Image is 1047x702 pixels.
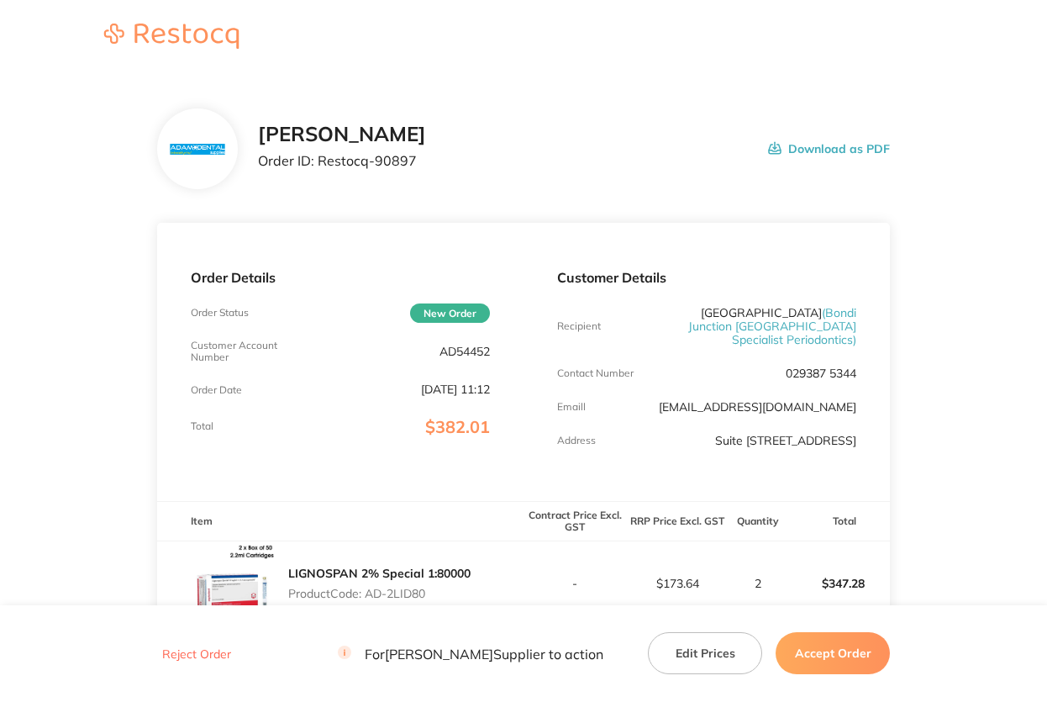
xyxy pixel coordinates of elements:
[557,367,634,379] p: Contact Number
[258,153,426,168] p: Order ID: Restocq- 90897
[439,345,490,358] p: AD54452
[557,320,601,332] p: Recipient
[157,502,523,541] th: Item
[557,435,596,446] p: Address
[729,502,787,541] th: Quantity
[87,24,255,49] img: Restocq logo
[258,123,426,146] h2: [PERSON_NAME]
[715,434,856,447] p: Suite [STREET_ADDRESS]
[191,340,291,363] p: Customer Account Number
[626,502,729,541] th: RRP Price Excl. GST
[657,306,856,346] p: [GEOGRAPHIC_DATA]
[87,24,255,51] a: Restocq logo
[288,587,471,600] p: Product Code: AD-2LID80
[659,399,856,414] a: [EMAIL_ADDRESS][DOMAIN_NAME]
[191,270,490,285] p: Order Details
[557,270,856,285] p: Customer Details
[688,305,856,347] span: ( Bondi Junction [GEOGRAPHIC_DATA] Specialist Periodontics )
[288,566,471,581] a: LIGNOSPAN 2% Special 1:80000
[338,646,603,662] p: For [PERSON_NAME] Supplier to action
[729,577,787,590] p: 2
[191,384,242,396] p: Order Date
[776,632,890,674] button: Accept Order
[524,577,625,590] p: -
[410,303,490,323] span: New Order
[425,416,490,437] span: $382.01
[523,502,626,541] th: Contract Price Excl. GST
[170,144,224,155] img: N3hiYW42Mg
[191,420,213,432] p: Total
[787,502,890,541] th: Total
[157,647,236,662] button: Reject Order
[191,307,249,319] p: Order Status
[627,577,728,590] p: $173.64
[786,367,856,380] p: 029387 5344
[788,563,889,604] p: $347.28
[191,541,275,625] img: czd2eDM4eQ
[768,123,890,175] button: Download as PDF
[557,401,586,413] p: Emaill
[648,632,762,674] button: Edit Prices
[421,383,490,396] p: [DATE] 11:12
